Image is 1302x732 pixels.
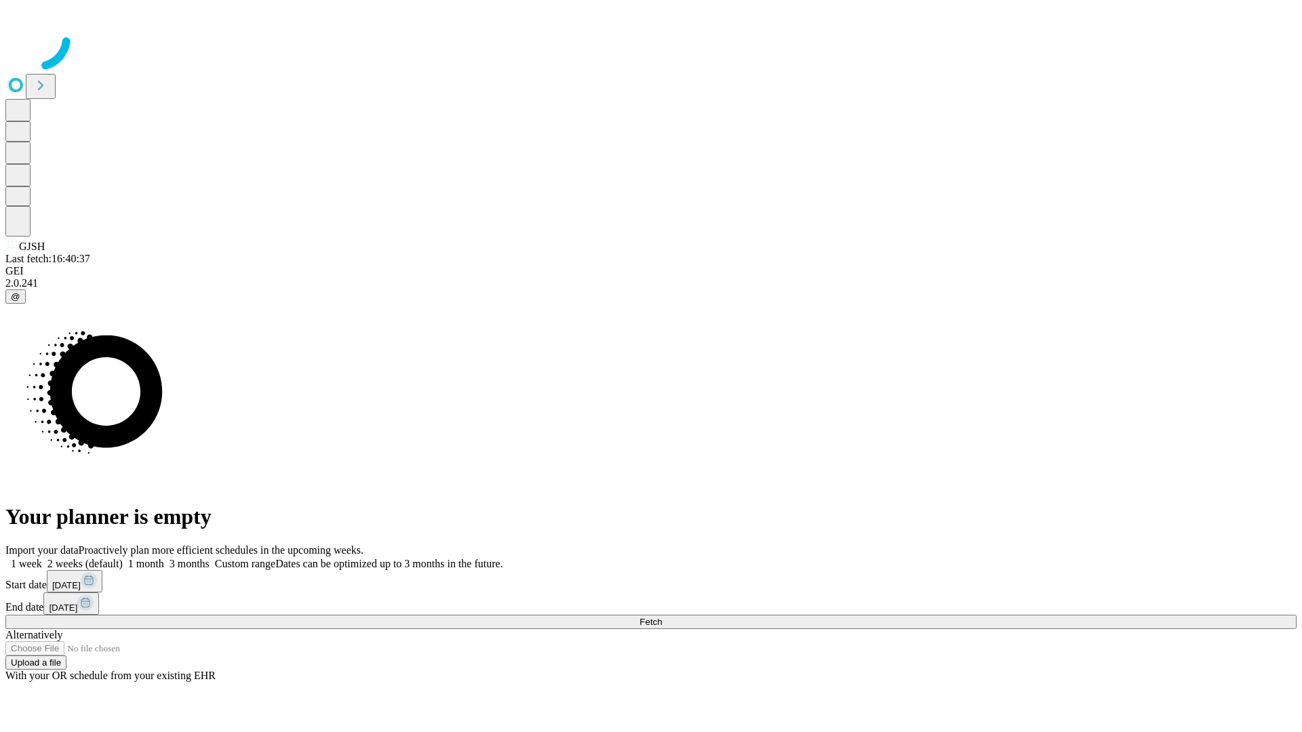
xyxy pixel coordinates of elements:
[5,629,62,640] span: Alternatively
[5,655,66,670] button: Upload a file
[5,504,1297,529] h1: Your planner is empty
[170,558,210,569] span: 3 months
[19,241,45,252] span: GJSH
[49,603,77,613] span: [DATE]
[11,558,42,569] span: 1 week
[128,558,164,569] span: 1 month
[43,592,99,615] button: [DATE]
[5,615,1297,629] button: Fetch
[5,253,90,264] span: Last fetch: 16:40:37
[215,558,275,569] span: Custom range
[639,617,662,627] span: Fetch
[5,592,1297,615] div: End date
[47,570,102,592] button: [DATE]
[5,670,216,681] span: With your OR schedule from your existing EHR
[52,580,81,590] span: [DATE]
[5,265,1297,277] div: GEI
[5,289,26,304] button: @
[275,558,502,569] span: Dates can be optimized up to 3 months in the future.
[5,544,79,556] span: Import your data
[5,277,1297,289] div: 2.0.241
[11,291,20,302] span: @
[47,558,123,569] span: 2 weeks (default)
[79,544,363,556] span: Proactively plan more efficient schedules in the upcoming weeks.
[5,570,1297,592] div: Start date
